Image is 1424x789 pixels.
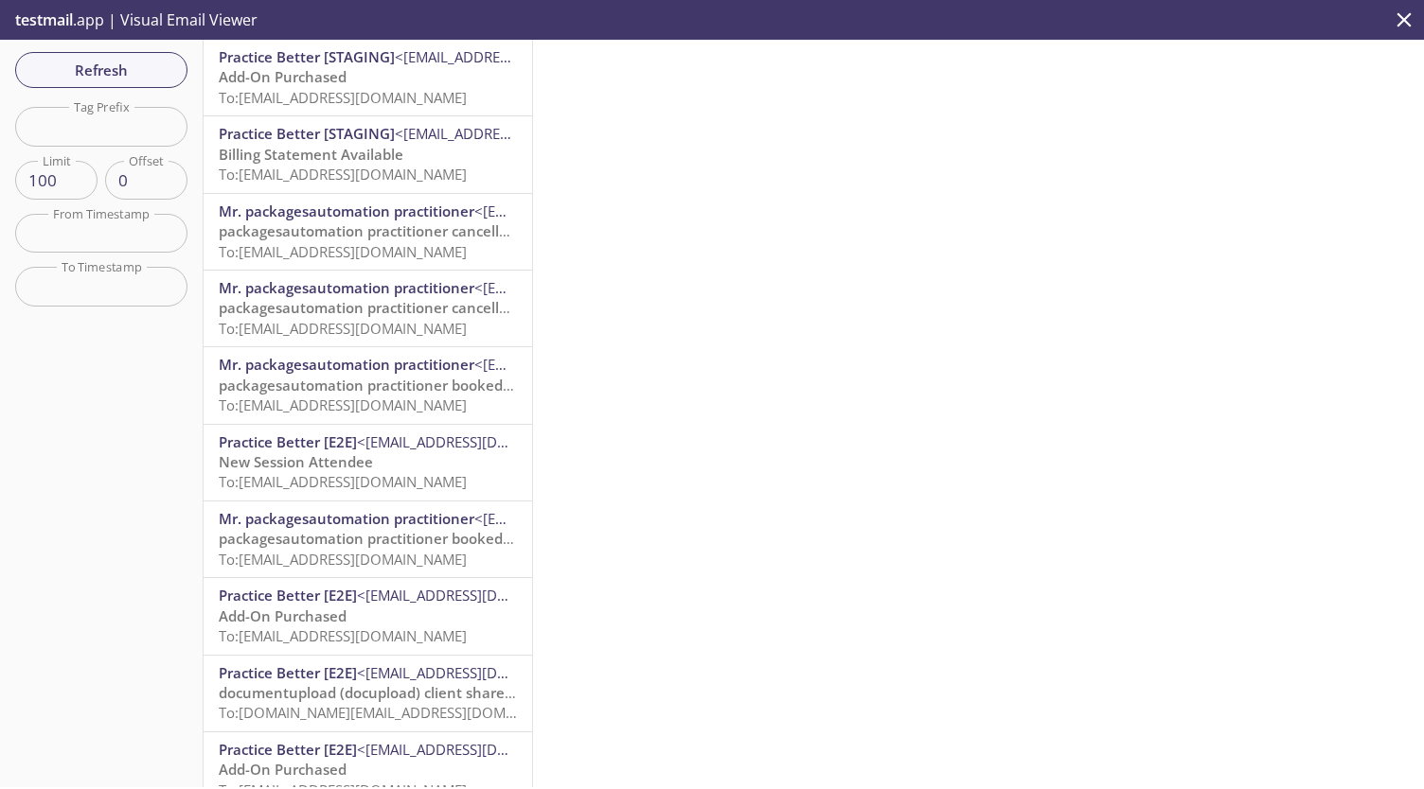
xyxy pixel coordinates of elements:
[15,52,187,88] button: Refresh
[15,9,73,30] span: testmail
[474,278,720,297] span: <[EMAIL_ADDRESS][DOMAIN_NAME]>
[219,452,373,471] span: New Session Attendee
[219,472,467,491] span: To: [EMAIL_ADDRESS][DOMAIN_NAME]
[204,425,532,500] div: Practice Better [E2E]<[EMAIL_ADDRESS][DOMAIN_NAME]>New Session AttendeeTo:[EMAIL_ADDRESS][DOMAIN_...
[204,271,532,346] div: Mr. packagesautomation practitioner<[EMAIL_ADDRESS][DOMAIN_NAME]>packagesautomation practitioner ...
[219,626,467,645] span: To: [EMAIL_ADDRESS][DOMAIN_NAME]
[357,586,602,605] span: <[EMAIL_ADDRESS][DOMAIN_NAME]>
[219,703,578,722] span: To: [DOMAIN_NAME][EMAIL_ADDRESS][DOMAIN_NAME]
[219,683,609,702] span: documentupload (docupload) client shared files with you
[30,58,172,82] span: Refresh
[357,432,602,451] span: <[EMAIL_ADDRESS][DOMAIN_NAME]>
[219,47,395,66] span: Practice Better [STAGING]
[204,656,532,731] div: Practice Better [E2E]<[EMAIL_ADDRESS][DOMAIN_NAME]>documentupload (docupload) client shared files...
[395,47,640,66] span: <[EMAIL_ADDRESS][DOMAIN_NAME]>
[204,116,532,192] div: Practice Better [STAGING]<[EMAIL_ADDRESS][DOMAIN_NAME]>Billing Statement AvailableTo:[EMAIL_ADDRE...
[219,740,357,759] span: Practice Better [E2E]
[204,194,532,270] div: Mr. packagesautomation practitioner<[EMAIL_ADDRESS][DOMAIN_NAME]>packagesautomation practitioner ...
[219,550,467,569] span: To: [EMAIL_ADDRESS][DOMAIN_NAME]
[204,501,532,577] div: Mr. packagesautomation practitioner<[EMAIL_ADDRESS][DOMAIN_NAME]>packagesautomation practitioner ...
[219,432,357,451] span: Practice Better [E2E]
[219,586,357,605] span: Practice Better [E2E]
[219,606,347,625] span: Add-On Purchased
[219,355,474,374] span: Mr. packagesautomation practitioner
[474,509,720,528] span: <[EMAIL_ADDRESS][DOMAIN_NAME]>
[474,202,720,220] span: <[EMAIL_ADDRESS][DOMAIN_NAME]>
[204,40,532,115] div: Practice Better [STAGING]<[EMAIL_ADDRESS][DOMAIN_NAME]>Add-On PurchasedTo:[EMAIL_ADDRESS][DOMAIN_...
[219,760,347,779] span: Add-On Purchased
[395,124,640,143] span: <[EMAIL_ADDRESS][DOMAIN_NAME]>
[219,278,474,297] span: Mr. packagesautomation practitioner
[219,202,474,220] span: Mr. packagesautomation practitioner
[219,165,467,184] span: To: [EMAIL_ADDRESS][DOMAIN_NAME]
[474,355,720,374] span: <[EMAIL_ADDRESS][DOMAIN_NAME]>
[219,319,467,338] span: To: [EMAIL_ADDRESS][DOMAIN_NAME]
[219,242,467,261] span: To: [EMAIL_ADDRESS][DOMAIN_NAME]
[219,376,621,394] span: packagesautomation practitioner booked you for a session
[219,67,347,86] span: Add-On Purchased
[204,347,532,423] div: Mr. packagesautomation practitioner<[EMAIL_ADDRESS][DOMAIN_NAME]>packagesautomation practitioner ...
[219,145,403,164] span: Billing Statement Available
[204,578,532,654] div: Practice Better [E2E]<[EMAIL_ADDRESS][DOMAIN_NAME]>Add-On PurchasedTo:[EMAIL_ADDRESS][DOMAIN_NAME]
[357,663,602,682] span: <[EMAIL_ADDRESS][DOMAIN_NAME]>
[219,529,621,548] span: packagesautomation practitioner booked you for a session
[219,395,467,414] span: To: [EMAIL_ADDRESS][DOMAIN_NAME]
[219,124,395,143] span: Practice Better [STAGING]
[219,88,467,107] span: To: [EMAIL_ADDRESS][DOMAIN_NAME]
[357,740,602,759] span: <[EMAIL_ADDRESS][DOMAIN_NAME]>
[219,221,605,240] span: packagesautomation practitioner cancelled your session
[219,663,357,682] span: Practice Better [E2E]
[219,509,474,528] span: Mr. packagesautomation practitioner
[219,298,605,317] span: packagesautomation practitioner cancelled your session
